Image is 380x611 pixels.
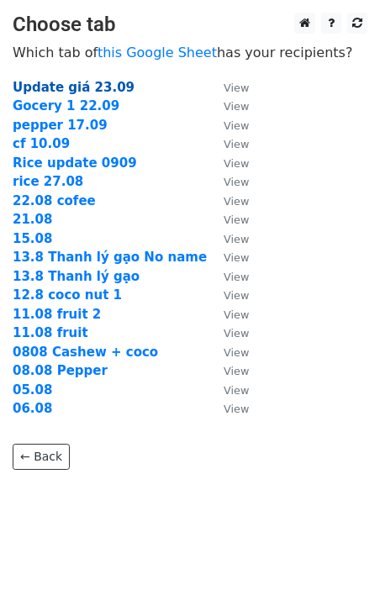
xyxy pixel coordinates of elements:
a: View [207,80,249,95]
a: View [207,287,249,303]
small: View [224,138,249,150]
a: View [207,269,249,284]
a: View [207,345,249,360]
a: 22.08 cofee [13,193,96,208]
small: View [224,271,249,283]
small: View [224,308,249,321]
a: View [207,98,249,113]
small: View [224,195,249,208]
small: View [224,289,249,302]
a: View [207,401,249,416]
a: View [207,136,249,151]
small: View [224,119,249,132]
a: 13.8 Thanh lý gạo [13,269,140,284]
a: 11.08 fruit [13,325,88,340]
a: 05.08 [13,382,52,398]
a: View [207,212,249,227]
a: View [207,193,249,208]
a: 11.08 fruit 2 [13,307,101,322]
a: 13.8 Thanh lý gạo No name [13,250,207,265]
p: Which tab of has your recipients? [13,44,367,61]
a: 12.8 coco nut 1 [13,287,122,303]
a: Rice update 0909 [13,155,137,171]
a: 15.08 [13,231,52,246]
small: View [224,157,249,170]
small: View [224,251,249,264]
a: View [207,118,249,133]
a: Update giá 23.09 [13,80,135,95]
a: View [207,174,249,189]
a: 08.08 Pepper [13,363,108,378]
a: this Google Sheet [98,45,217,61]
a: View [207,325,249,340]
a: View [207,307,249,322]
small: View [224,213,249,226]
a: pepper 17.09 [13,118,108,133]
small: View [224,327,249,340]
small: View [224,365,249,377]
a: View [207,363,249,378]
a: 06.08 [13,401,52,416]
a: View [207,382,249,398]
a: View [207,155,249,171]
iframe: Chat Widget [296,530,380,611]
small: View [224,403,249,415]
a: rice 27.08 [13,174,83,189]
small: View [224,384,249,397]
a: View [207,231,249,246]
small: View [224,346,249,359]
small: View [224,233,249,245]
small: View [224,176,249,188]
h3: Choose tab [13,13,367,37]
small: View [224,82,249,94]
a: 0808 Cashew + coco [13,345,158,360]
a: Gocery 1 22.09 [13,98,119,113]
a: cf 10.09 [13,136,70,151]
a: ← Back [13,444,70,470]
a: 21.08 [13,212,52,227]
small: View [224,100,249,113]
a: View [207,250,249,265]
